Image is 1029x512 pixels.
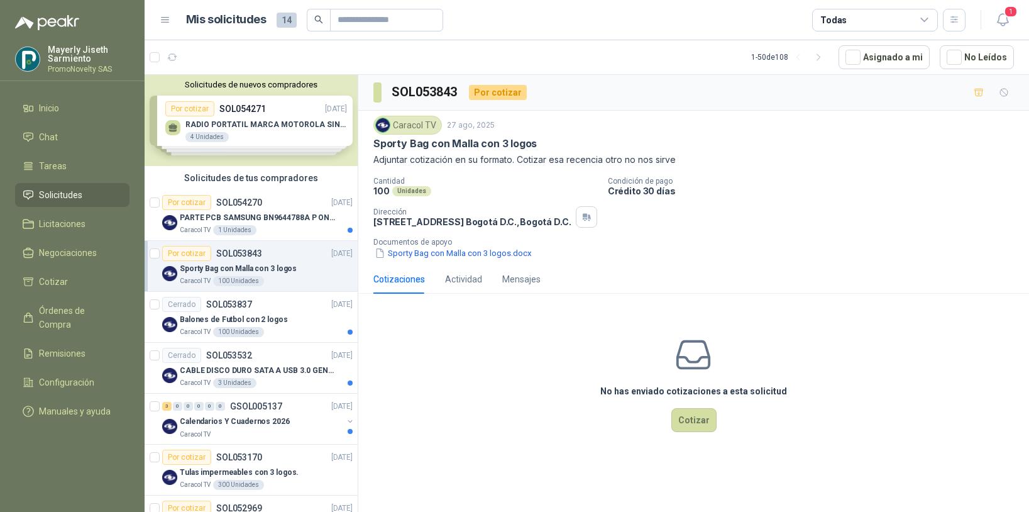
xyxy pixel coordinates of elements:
img: Company Logo [16,47,40,71]
p: Caracol TV [180,429,211,439]
img: Company Logo [162,470,177,485]
div: 3 Unidades [213,378,256,388]
div: Cerrado [162,348,201,363]
div: 100 Unidades [213,276,264,286]
span: 1 [1004,6,1018,18]
a: Por cotizarSOL053170[DATE] Company LogoTulas impermeables con 3 logos.Caracol TV300 Unidades [145,445,358,496]
div: 1 Unidades [213,225,256,235]
img: Company Logo [162,266,177,281]
div: 300 Unidades [213,480,264,490]
div: 0 [216,402,225,411]
div: Todas [820,13,847,27]
a: Por cotizarSOL053843[DATE] Company LogoSporty Bag con Malla con 3 logosCaracol TV100 Unidades [145,241,358,292]
p: Cantidad [373,177,598,186]
span: Solicitudes [39,188,82,202]
p: [DATE] [331,452,353,464]
p: Calendarios Y Cuadernos 2026 [180,416,290,428]
p: Balones de Futbol con 2 logos [180,314,288,326]
span: Configuración [39,376,94,389]
a: Remisiones [15,342,129,365]
img: Logo peakr [15,15,79,30]
span: Órdenes de Compra [39,304,118,331]
p: SOL053843 [216,249,262,258]
span: Negociaciones [39,246,97,260]
div: Unidades [392,186,431,196]
p: SOL053532 [206,351,252,360]
span: Tareas [39,159,67,173]
div: Solicitudes de nuevos compradoresPor cotizarSOL054271[DATE] RADIO PORTATIL MARCA MOTOROLA SIN PAN... [145,75,358,166]
div: 0 [184,402,193,411]
div: Cerrado [162,297,201,312]
p: Crédito 30 días [608,186,1024,196]
p: SOL053170 [216,453,262,462]
div: Cotizaciones [373,272,425,286]
p: Condición de pago [608,177,1024,186]
p: Dirección [373,208,571,216]
div: Por cotizar [162,450,211,465]
a: Licitaciones [15,212,129,236]
p: [DATE] [331,299,353,311]
div: 3 [162,402,172,411]
p: Sporty Bag con Malla con 3 logos [180,263,297,275]
a: Negociaciones [15,241,129,265]
p: PromoNovelty SAS [48,65,129,73]
a: Órdenes de Compra [15,299,129,337]
p: GSOL005137 [230,402,282,411]
h1: Mis solicitudes [186,11,267,29]
img: Company Logo [162,215,177,230]
p: Documentos de apoyo [373,238,1024,247]
p: Tulas impermeables con 3 logos. [180,467,299,479]
img: Company Logo [162,419,177,434]
a: CerradoSOL053837[DATE] Company LogoBalones de Futbol con 2 logosCaracol TV100 Unidades [145,292,358,343]
a: Manuales y ayuda [15,399,129,423]
button: Cotizar [671,408,717,432]
p: Caracol TV [180,327,211,337]
div: Por cotizar [162,246,211,261]
span: Licitaciones [39,217,85,231]
a: Tareas [15,154,129,178]
p: Adjuntar cotización en su formato. Cotizar esa recencia otro no nos sirve [373,153,1014,167]
h3: SOL053843 [392,82,459,102]
p: Caracol TV [180,480,211,490]
div: 0 [173,402,182,411]
p: Sporty Bag con Malla con 3 logos [373,137,537,150]
button: 1 [991,9,1014,31]
span: 14 [277,13,297,28]
div: Solicitudes de tus compradores [145,166,358,190]
p: [DATE] [331,401,353,413]
p: [DATE] [331,350,353,362]
div: 0 [205,402,214,411]
p: Caracol TV [180,276,211,286]
img: Company Logo [162,317,177,332]
a: Chat [15,125,129,149]
a: Configuración [15,370,129,394]
p: SOL053837 [206,300,252,309]
div: Por cotizar [162,195,211,210]
img: Company Logo [376,118,390,132]
p: [DATE] [331,248,353,260]
button: Asignado a mi [839,45,930,69]
div: 1 - 50 de 108 [751,47,828,67]
img: Company Logo [162,368,177,383]
a: CerradoSOL053532[DATE] Company LogoCABLE DISCO DURO SATA A USB 3.0 GENERICOCaracol TV3 Unidades [145,343,358,394]
p: Caracol TV [180,225,211,235]
button: No Leídos [940,45,1014,69]
h3: No has enviado cotizaciones a esta solicitud [600,384,787,398]
div: Caracol TV [373,116,442,135]
p: [DATE] [331,197,353,209]
span: Remisiones [39,347,85,360]
div: 0 [194,402,204,411]
span: Manuales y ayuda [39,404,111,418]
p: 100 [373,186,390,196]
a: 3 0 0 0 0 0 GSOL005137[DATE] Company LogoCalendarios Y Cuadernos 2026Caracol TV [162,399,355,439]
p: SOL054270 [216,198,262,207]
div: Actividad [445,272,482,286]
p: PARTE PCB SAMSUNG BN9644788A P ONECONNE [180,212,336,224]
div: Mensajes [502,272,541,286]
p: [STREET_ADDRESS] Bogotá D.C. , Bogotá D.C. [373,216,571,227]
span: search [314,15,323,24]
a: Por cotizarSOL054270[DATE] Company LogoPARTE PCB SAMSUNG BN9644788A P ONECONNECaracol TV1 Unidades [145,190,358,241]
button: Solicitudes de nuevos compradores [150,80,353,89]
a: Cotizar [15,270,129,294]
a: Inicio [15,96,129,120]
